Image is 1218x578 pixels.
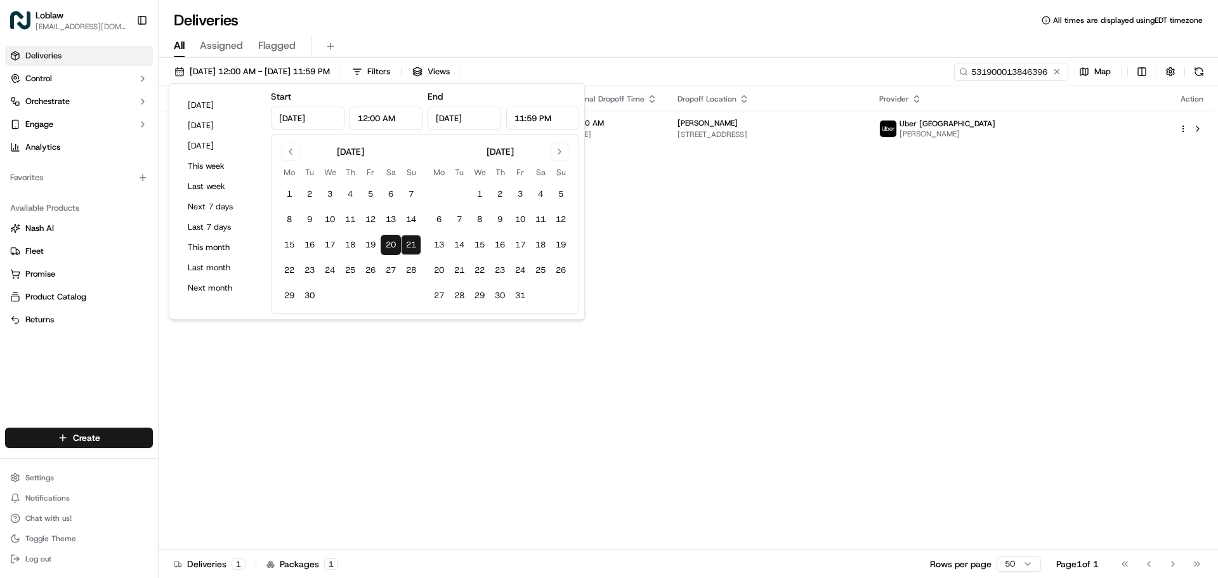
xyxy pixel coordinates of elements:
[5,91,153,112] button: Orchestrate
[678,118,738,128] span: [PERSON_NAME]
[490,209,510,230] button: 9
[449,235,469,255] button: 14
[510,260,530,280] button: 24
[25,473,54,483] span: Settings
[13,121,36,144] img: 1736555255976-a54dd68f-1ca7-489b-9aae-adbdc363a1c4
[182,198,258,216] button: Next 7 days
[279,260,299,280] button: 22
[530,235,551,255] button: 18
[25,223,54,234] span: Nash AI
[13,185,33,205] img: Bea Lacdao
[449,286,469,306] button: 28
[490,184,510,204] button: 2
[900,129,995,139] span: [PERSON_NAME]
[279,166,299,179] th: Monday
[10,246,148,257] a: Fleet
[5,264,153,284] button: Promise
[340,235,360,255] button: 18
[25,554,51,564] span: Log out
[182,178,258,195] button: Last week
[360,235,381,255] button: 19
[350,107,423,129] input: Time
[5,509,153,527] button: Chat with us!
[282,143,299,161] button: Go to previous month
[25,73,52,84] span: Control
[36,9,63,22] span: Loblaw
[381,166,401,179] th: Saturday
[279,286,299,306] button: 29
[299,209,320,230] button: 9
[346,63,396,81] button: Filters
[5,428,153,448] button: Create
[5,137,153,157] a: Analytics
[266,558,338,570] div: Packages
[5,530,153,548] button: Toggle Theme
[182,239,258,256] button: This month
[25,284,97,296] span: Knowledge Base
[340,184,360,204] button: 4
[182,137,258,155] button: [DATE]
[5,114,153,135] button: Engage
[25,96,70,107] span: Orchestrate
[568,94,645,104] span: Original Dropoff Time
[169,63,336,81] button: [DATE] 12:00 AM - [DATE] 11:59 PM
[258,38,296,53] span: Flagged
[510,235,530,255] button: 17
[429,286,449,306] button: 27
[429,166,449,179] th: Monday
[551,166,571,179] th: Sunday
[200,38,243,53] span: Assigned
[954,63,1068,81] input: Type to search
[182,117,258,135] button: [DATE]
[449,209,469,230] button: 7
[171,231,175,241] span: •
[530,166,551,179] th: Saturday
[299,260,320,280] button: 23
[25,268,55,280] span: Promise
[13,285,23,295] div: 📗
[190,66,330,77] span: [DATE] 12:00 AM - [DATE] 11:59 PM
[487,145,514,158] div: [DATE]
[57,121,208,134] div: Start new chat
[216,125,231,140] button: Start new chat
[25,50,62,62] span: Deliveries
[232,558,246,570] div: 1
[401,260,421,280] button: 28
[25,513,72,523] span: Chat with us!
[10,268,148,280] a: Promise
[469,209,490,230] button: 8
[120,284,204,296] span: API Documentation
[299,235,320,255] button: 16
[39,197,103,207] span: [PERSON_NAME]
[197,162,231,178] button: See all
[25,141,60,153] span: Analytics
[381,260,401,280] button: 27
[510,184,530,204] button: 3
[320,235,340,255] button: 17
[299,184,320,204] button: 2
[5,167,153,188] div: Favorites
[490,166,510,179] th: Thursday
[551,209,571,230] button: 12
[469,260,490,280] button: 22
[469,184,490,204] button: 1
[174,38,185,53] span: All
[401,235,421,255] button: 21
[27,121,49,144] img: 1753817452368-0c19585d-7be3-40d9-9a41-2dc781b3d1eb
[299,166,320,179] th: Tuesday
[174,10,239,30] h1: Deliveries
[568,118,657,128] span: 10:00 AM
[89,314,154,324] a: Powered byPylon
[36,22,126,32] span: [EMAIL_ADDRESS][DOMAIN_NAME]
[530,184,551,204] button: 4
[13,219,33,239] img: Dianne Alexi Soriano
[5,218,153,239] button: Nash AI
[73,431,100,444] span: Create
[182,218,258,236] button: Last 7 days
[25,534,76,544] span: Toggle Theme
[5,241,153,261] button: Fleet
[320,260,340,280] button: 24
[678,129,859,140] span: [STREET_ADDRESS]
[490,260,510,280] button: 23
[337,145,364,158] div: [DATE]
